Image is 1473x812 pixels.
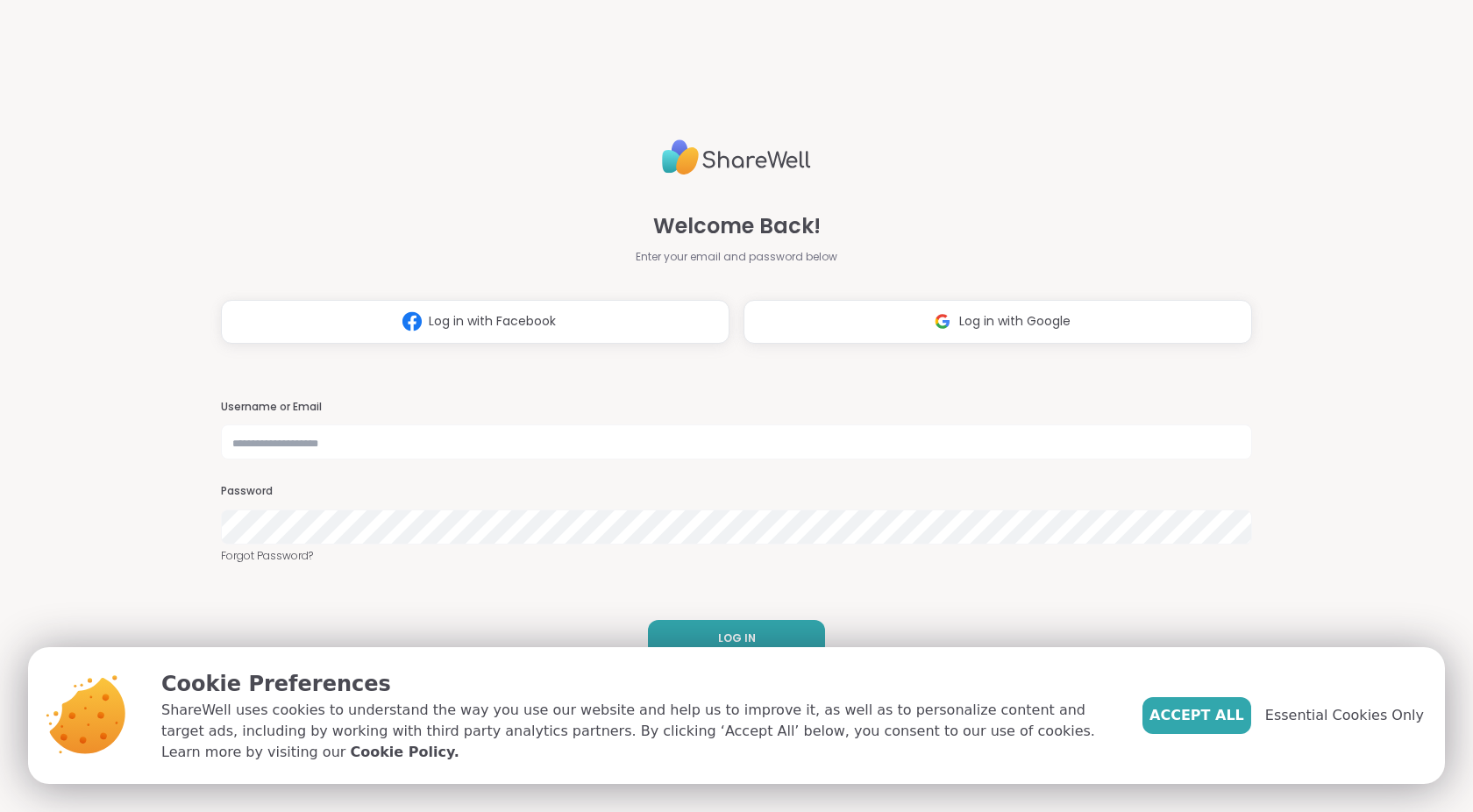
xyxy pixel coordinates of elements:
span: Enter your email and password below [636,249,837,265]
span: Log in with Google [959,312,1071,331]
span: Log in with Facebook [429,312,556,331]
img: ShareWell Logomark [926,305,959,338]
button: LOG IN [648,620,825,657]
span: Essential Cookies Only [1265,705,1424,726]
a: Cookie Policy. [350,742,459,763]
h3: Password [221,484,1252,499]
h3: Username or Email [221,400,1252,415]
span: Accept All [1149,705,1244,726]
img: ShareWell Logo [662,132,811,182]
span: Welcome Back! [653,210,821,242]
p: ShareWell uses cookies to understand the way you use our website and help us to improve it, as we... [161,700,1114,763]
a: Forgot Password? [221,548,1252,564]
img: ShareWell Logomark [395,305,429,338]
button: Accept All [1142,697,1251,734]
p: Cookie Preferences [161,668,1114,700]
button: Log in with Facebook [221,300,729,344]
span: LOG IN [718,630,756,646]
button: Log in with Google [744,300,1252,344]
